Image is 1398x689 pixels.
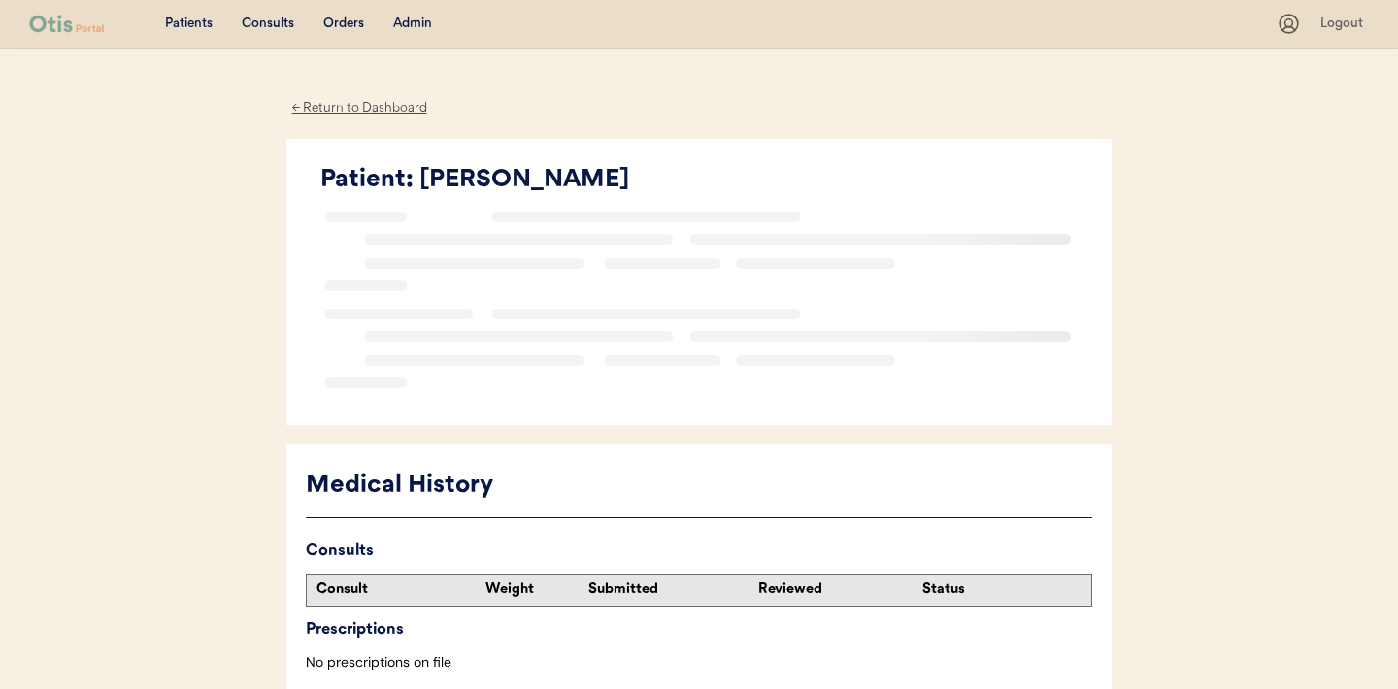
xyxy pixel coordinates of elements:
div: ← Return to Dashboard [286,97,432,119]
div: Submitted [588,580,748,600]
div: Prescriptions [306,616,1092,643]
div: Medical History [306,468,1092,505]
div: Reviewed [758,580,917,600]
div: Admin [393,15,432,34]
div: Consult [316,580,476,600]
div: Consults [242,15,294,34]
div: Status [922,580,1082,600]
div: Patient: [PERSON_NAME] [320,162,1092,199]
div: Logout [1320,15,1369,34]
div: Orders [323,15,364,34]
div: No prescriptions on file [306,653,1092,673]
div: Weight [485,580,583,600]
div: Consults [306,538,1092,565]
div: Patients [165,15,213,34]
